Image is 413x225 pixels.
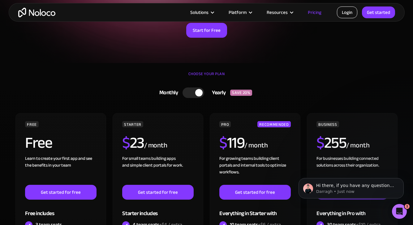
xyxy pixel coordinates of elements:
[204,88,230,97] div: Yearly
[186,23,227,38] a: Start for Free
[362,6,395,18] a: Get started
[259,8,300,16] div: Resources
[244,141,268,151] div: / month
[257,121,290,127] div: RECOMMENDED
[219,185,290,200] a: Get started for free
[122,128,130,157] span: $
[229,8,247,16] div: Platform
[25,200,96,220] div: Free includes
[122,200,193,220] div: Starter includes
[122,185,193,200] a: Get started for free
[346,141,369,151] div: / month
[122,135,144,151] h2: 23
[392,204,407,219] iframe: Intercom live chat
[316,135,346,151] h2: 255
[219,200,290,220] div: Everything in Starter with
[25,185,96,200] a: Get started for free
[25,155,96,185] div: Learn to create your first app and see the benefits in your team ‍
[289,165,413,208] iframe: Intercom notifications message
[221,8,259,16] div: Platform
[122,121,143,127] div: STARTER
[219,128,227,157] span: $
[25,121,39,127] div: FREE
[316,200,388,220] div: Everything in Pro with
[183,8,221,16] div: Solutions
[316,155,388,185] div: For businesses building connected solutions across their organization. ‍
[122,155,193,185] div: For small teams building apps and simple client portals for work. ‍
[230,90,252,96] div: SAVE 20%
[219,121,231,127] div: PRO
[25,135,52,151] h2: Free
[267,8,288,16] div: Resources
[337,6,357,18] a: Login
[144,141,167,151] div: / month
[152,88,183,97] div: Monthly
[219,135,244,151] h2: 119
[18,8,55,17] a: home
[300,8,329,16] a: Pricing
[405,204,410,209] span: 1
[219,155,290,185] div: For growing teams building client portals and internal tools to optimize workflows.
[190,8,209,16] div: Solutions
[316,128,324,157] span: $
[316,121,339,127] div: BUSINESS
[15,69,398,85] div: CHOOSE YOUR PLAN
